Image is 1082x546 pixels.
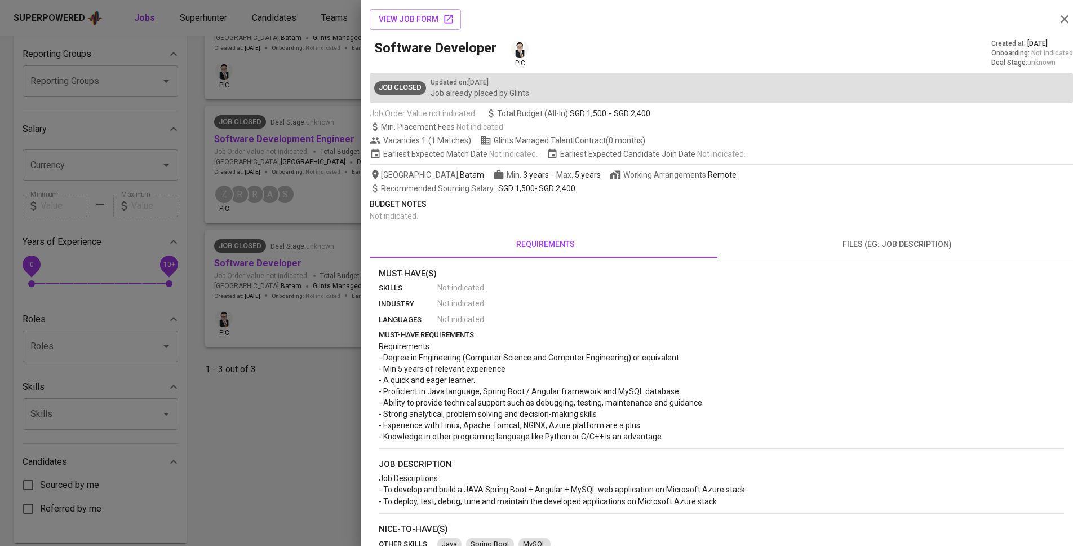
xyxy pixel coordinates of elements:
span: Total Budget (All-In) [486,108,650,119]
span: SGD 1,500 [570,108,606,119]
span: Not indicated . [489,148,538,160]
p: Budget Notes [370,199,1073,210]
span: 3 years [523,170,549,179]
span: Glints Managed Talent | Contract (0 months) [480,135,645,146]
span: Vacancies ( 1 Matches ) [370,135,471,146]
span: Not indicated [1031,49,1073,58]
span: - [381,183,575,194]
span: view job form [379,12,452,27]
p: skills [379,283,437,294]
p: languages [379,314,437,325]
span: Not indicated . [437,282,486,293]
button: view job form [370,9,461,30]
p: industry [379,298,437,310]
span: Not indicated . [697,148,746,160]
span: Not indicated . [437,298,486,309]
p: Must-Have(s) [379,267,1064,280]
span: SGD 2,400 [539,184,575,193]
span: [DATE] [1027,39,1048,49]
span: Max. [556,170,601,179]
span: Not indicated [456,122,503,131]
span: - [609,108,611,119]
span: Recommended Sourcing Salary : [381,184,497,193]
span: Min. [507,170,549,179]
span: Job Descriptions: - To develop and build a JAVA Spring Boot + Angular + MySQL web application on ... [379,474,745,505]
div: pic [510,39,530,68]
p: Job already placed by Glints [431,87,529,99]
span: - [551,169,554,180]
div: Onboarding : [991,49,1073,58]
span: Job Closed [374,82,426,93]
img: josua.auron@glints.com [511,40,529,58]
div: Remote [708,169,737,180]
span: files (eg: job description) [728,237,1066,252]
span: 5 years [575,170,601,179]
span: Not indicated . [437,314,486,325]
p: nice-to-have(s) [379,523,1064,536]
span: Working Arrangements [610,169,737,180]
div: Created at : [991,39,1073,49]
h5: Software Developer [374,39,496,57]
span: Job Order Value not indicated. [370,108,477,119]
span: Min. Placement Fees [381,122,503,131]
span: [GEOGRAPHIC_DATA] , [370,169,484,180]
span: SGD 2,400 [614,108,650,119]
p: must-have requirements [379,329,1064,341]
p: Updated on : [DATE] [431,77,529,87]
p: job description [379,458,1064,471]
div: Deal Stage : [991,58,1073,68]
span: Batam [460,169,484,180]
span: Not indicated . [370,212,418,221]
span: Requirements: - Degree in Engineering (Computer Science and Computer Engineering) or equivalent -... [379,342,704,441]
span: SGD 1,500 [498,184,535,193]
span: requirements [376,237,715,252]
span: Earliest Expected Match Date [370,148,538,160]
span: 1 [420,135,426,146]
span: Earliest Expected Candidate Join Date [547,148,746,160]
span: unknown [1027,59,1056,67]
